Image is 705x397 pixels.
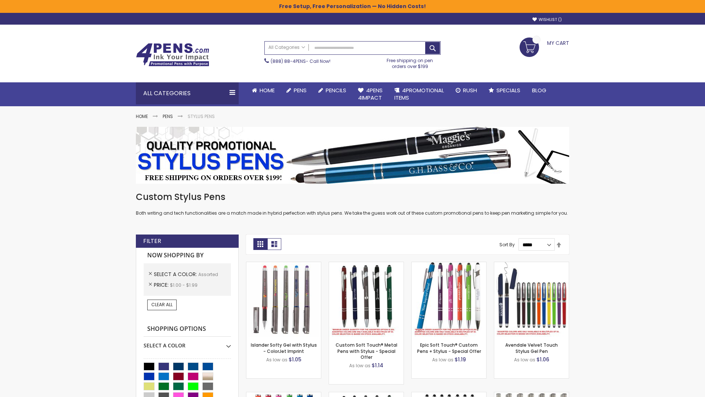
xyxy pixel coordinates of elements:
[326,86,346,94] span: Pencils
[271,58,306,64] a: (888) 88-4PENS
[379,55,441,69] div: Free shipping on pen orders over $199
[268,44,305,50] span: All Categories
[154,281,170,289] span: Price
[514,357,535,363] span: As low as
[271,58,330,64] span: - Call Now!
[246,262,321,268] a: Islander Softy Gel with Stylus - ColorJet Imprint-Assorted
[450,82,483,99] a: Rush
[265,42,309,54] a: All Categories
[144,321,231,337] strong: Shopping Options
[499,242,515,248] label: Sort By
[526,82,552,99] a: Blog
[505,342,558,354] a: Avendale Velvet Touch Stylus Gel Pen
[329,262,404,337] img: Custom Soft Touch® Metal Pens with Stylus-Assorted
[198,271,218,278] span: Assorted
[496,86,520,94] span: Specials
[532,86,546,94] span: Blog
[289,356,301,363] span: $1.05
[358,86,383,101] span: 4Pens 4impact
[329,262,404,268] a: Custom Soft Touch® Metal Pens with Stylus-Assorted
[483,82,526,99] a: Specials
[349,362,370,369] span: As low as
[188,113,215,119] strong: Stylus Pens
[417,342,481,354] a: Epic Soft Touch® Custom Pens + Stylus - Special Offer
[372,362,383,369] span: $1.14
[336,342,397,360] a: Custom Soft Touch® Metal Pens with Stylus - Special Offer
[352,82,388,106] a: 4Pens4impact
[144,248,231,263] strong: Now Shopping by
[455,356,466,363] span: $1.19
[463,86,477,94] span: Rush
[163,113,173,119] a: Pens
[412,262,486,268] a: 4P-MS8B-Assorted
[246,82,281,99] a: Home
[136,43,209,67] img: 4Pens Custom Pens and Promotional Products
[388,82,450,106] a: 4PROMOTIONALITEMS
[294,86,307,94] span: Pens
[154,271,198,278] span: Select A Color
[432,357,453,363] span: As low as
[151,301,173,308] span: Clear All
[266,357,288,363] span: As low as
[253,238,267,250] strong: Grid
[281,82,312,99] a: Pens
[536,356,549,363] span: $1.06
[251,342,317,354] a: Islander Softy Gel with Stylus - ColorJet Imprint
[136,191,569,217] div: Both writing and tech functionalities are a match made in hybrid perfection with stylus pens. We ...
[494,262,569,337] img: Avendale Velvet Touch Stylus Gel Pen-Assorted
[144,337,231,349] div: Select A Color
[147,300,177,310] a: Clear All
[136,82,239,104] div: All Categories
[532,17,562,22] a: Wishlist
[394,86,444,101] span: 4PROMOTIONAL ITEMS
[412,262,486,337] img: 4P-MS8B-Assorted
[143,237,161,245] strong: Filter
[494,262,569,268] a: Avendale Velvet Touch Stylus Gel Pen-Assorted
[136,113,148,119] a: Home
[260,86,275,94] span: Home
[136,191,569,203] h1: Custom Stylus Pens
[312,82,352,99] a: Pencils
[136,127,569,184] img: Stylus Pens
[170,282,198,288] span: $1.00 - $1.99
[246,262,321,337] img: Islander Softy Gel with Stylus - ColorJet Imprint-Assorted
